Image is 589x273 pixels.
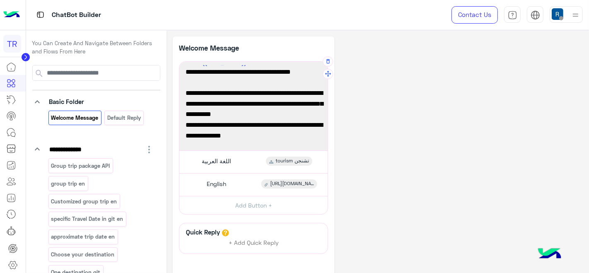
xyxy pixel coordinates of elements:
[202,58,246,65] span: {{first_name}}
[451,6,498,24] a: Contact Us
[323,56,333,67] button: Delete Message
[3,35,21,53] div: TR
[51,161,111,171] p: Group trip package API
[51,179,86,188] p: group trip en
[179,43,253,53] p: Welcome Message
[535,240,564,269] img: hulul-logo.png
[3,6,20,24] img: Logo
[51,113,99,123] p: Welcome Message
[51,250,115,259] p: Choose your destination
[179,196,328,215] button: Add Button +
[270,180,314,188] span: [URL][DOMAIN_NAME]
[570,10,581,20] img: profile
[275,157,309,165] span: tourism تشنجن
[504,6,521,24] a: tab
[52,10,101,21] p: ChatBot Builder
[266,157,312,166] div: tourism تشنجن
[32,97,42,107] i: keyboard_arrow_down
[49,98,84,105] span: Basic Folder
[207,180,226,188] span: English
[186,99,321,120] span: Please choose your preferred language to continue your journey. 😊
[508,10,517,20] img: tab
[222,237,285,249] button: + Add Quick Reply
[229,239,279,246] span: + Add Quick Reply
[552,8,563,20] img: userImage
[531,10,540,20] img: tab
[202,157,231,165] span: اللغة العربية
[32,144,42,154] i: keyboard_arrow_down
[51,197,118,206] p: Customized group trip en
[35,10,46,20] img: tab
[51,232,116,242] p: approximate trip date en
[186,56,321,99] span: Hello! Welcome to Travista [GEOGRAPHIC_DATA]. Your journey starts here! Discover the world with e...
[51,214,124,224] p: specific Travel Date in git en
[184,228,222,236] h6: Quick Reply
[32,39,161,56] p: You Can Create And Navigate Between Folders and Flows From Here
[107,113,142,123] p: Default reply
[323,69,333,79] button: Drag
[261,179,317,188] div: https://shorturl.at/YgwfH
